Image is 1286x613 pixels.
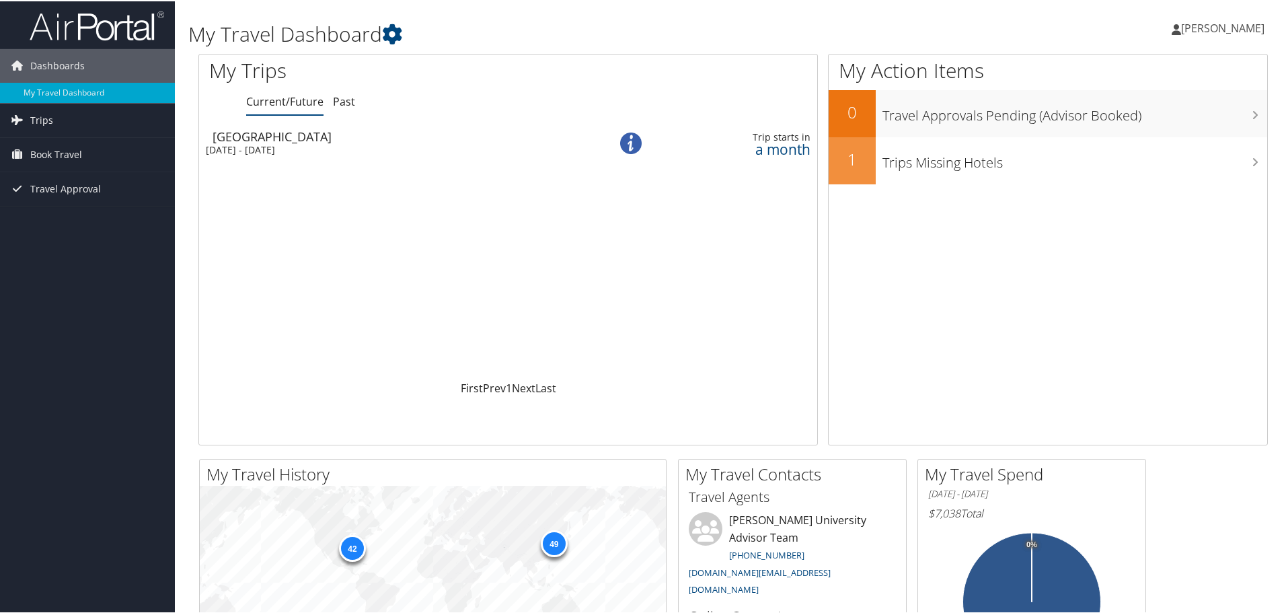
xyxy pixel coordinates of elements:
h6: Total [928,505,1135,519]
h2: My Travel Spend [925,462,1145,484]
h2: My Travel Contacts [685,462,906,484]
img: alert-flat-solid-info.png [620,131,642,153]
img: airportal-logo.png [30,9,164,40]
span: Book Travel [30,137,82,170]
h1: My Action Items [829,55,1267,83]
a: Prev [483,380,506,394]
li: [PERSON_NAME] University Advisor Team [682,511,903,600]
div: 49 [540,529,567,556]
h6: [DATE] - [DATE] [928,486,1135,499]
span: Dashboards [30,48,85,81]
div: Trip starts in [679,130,811,142]
h3: Trips Missing Hotels [882,145,1267,171]
h3: Travel Approvals Pending (Advisor Booked) [882,98,1267,124]
tspan: 0% [1026,540,1037,548]
div: 42 [338,534,365,561]
div: [DATE] - [DATE] [206,143,574,155]
a: [PERSON_NAME] [1172,7,1278,47]
a: 1 [506,380,512,394]
span: [PERSON_NAME] [1181,20,1264,34]
a: 0Travel Approvals Pending (Advisor Booked) [829,89,1267,136]
h3: Travel Agents [689,486,896,505]
div: [GEOGRAPHIC_DATA] [213,129,581,141]
span: Travel Approval [30,171,101,205]
h1: My Trips [209,55,550,83]
span: Trips [30,102,53,136]
a: Next [512,380,535,394]
h2: 0 [829,100,876,122]
h2: 1 [829,147,876,170]
a: Last [535,380,556,394]
div: a month [679,142,811,154]
a: 1Trips Missing Hotels [829,136,1267,183]
a: First [461,380,483,394]
a: [PHONE_NUMBER] [729,548,804,560]
h2: My Travel History [206,462,666,484]
a: Past [333,93,355,108]
span: $7,038 [928,505,960,519]
h1: My Travel Dashboard [188,19,915,47]
a: Current/Future [246,93,324,108]
a: [DOMAIN_NAME][EMAIL_ADDRESS][DOMAIN_NAME] [689,565,831,595]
